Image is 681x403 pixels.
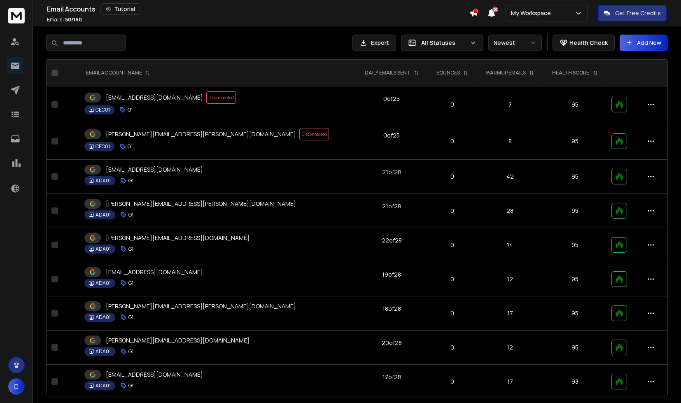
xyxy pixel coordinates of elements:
p: G1 [128,212,133,218]
p: [EMAIL_ADDRESS][DOMAIN_NAME] [106,93,203,102]
div: 17 of 28 [382,373,401,381]
button: C [8,378,25,395]
span: Disconnected [206,91,236,104]
p: 0 [433,241,472,249]
button: Health Check [553,35,615,51]
td: 17 [477,296,543,331]
p: [PERSON_NAME][EMAIL_ADDRESS][DOMAIN_NAME] [106,234,250,242]
div: 0 of 25 [383,95,400,103]
div: 20 of 28 [382,339,402,347]
td: 93 [543,365,607,399]
p: ADA01 [96,246,111,252]
button: Add New [620,35,668,51]
div: 19 of 28 [382,270,401,279]
p: ADA01 [96,212,111,218]
td: 42 [477,160,543,194]
p: ADA01 [96,382,111,389]
p: 0 [433,275,472,283]
p: ADA01 [96,280,111,287]
td: 17 [477,365,543,399]
p: [PERSON_NAME][EMAIL_ADDRESS][PERSON_NAME][DOMAIN_NAME] [106,130,296,138]
td: 95 [543,331,607,365]
td: 14 [477,228,543,262]
p: 0 [433,100,472,109]
div: 18 of 28 [382,305,401,313]
td: 95 [543,194,607,228]
td: 95 [543,123,607,160]
p: G1 [128,143,133,150]
span: Disconnected [299,128,329,140]
p: G1 [128,348,133,355]
p: DAILY EMAILS SENT [365,70,410,76]
p: 0 [433,377,472,386]
p: G1 [128,280,133,287]
td: 7 [477,86,543,123]
td: 95 [543,86,607,123]
td: 28 [477,194,543,228]
div: Email Accounts [47,3,469,15]
p: [EMAIL_ADDRESS][DOMAIN_NAME] [106,370,203,379]
div: 0 of 25 [383,131,400,140]
div: 21 of 28 [382,168,401,176]
p: Get Free Credits [615,9,661,17]
span: 50 [492,7,498,12]
p: ADA01 [96,177,111,184]
p: CEC01 [96,107,110,113]
td: 95 [543,262,607,296]
p: [PERSON_NAME][EMAIL_ADDRESS][PERSON_NAME][DOMAIN_NAME] [106,302,296,310]
p: My Workspace [511,9,554,17]
p: G1 [128,107,133,113]
p: BOUNCES [436,70,460,76]
p: [EMAIL_ADDRESS][DOMAIN_NAME] [106,165,203,174]
button: Tutorial [100,3,140,15]
p: ADA01 [96,348,111,355]
p: [EMAIL_ADDRESS][DOMAIN_NAME] [106,268,203,276]
div: 22 of 28 [382,236,402,245]
p: Health Check [569,39,608,47]
td: 95 [543,228,607,262]
p: Emails : [47,16,82,23]
button: Export [352,35,396,51]
p: CEC01 [96,143,110,150]
p: ADA01 [96,314,111,321]
td: 12 [477,331,543,365]
button: Get Free Credits [598,5,667,21]
p: G1 [128,314,133,321]
p: 0 [433,343,472,352]
td: 95 [543,160,607,194]
button: Newest [488,35,542,51]
td: 12 [477,262,543,296]
td: 95 [543,296,607,331]
p: 0 [433,172,472,181]
p: G1 [128,177,133,184]
p: [PERSON_NAME][EMAIL_ADDRESS][PERSON_NAME][DOMAIN_NAME] [106,200,296,208]
p: 0 [433,137,472,145]
p: G1 [128,382,133,389]
p: HEALTH SCORE [553,70,590,76]
p: 0 [433,309,472,317]
td: 8 [477,123,543,160]
p: WARMUP EMAILS [486,70,526,76]
p: 0 [433,207,472,215]
p: [PERSON_NAME][EMAIL_ADDRESS][DOMAIN_NAME] [106,336,250,345]
div: 21 of 28 [382,202,401,210]
p: G1 [128,246,133,252]
div: EMAIL ACCOUNT NAME [86,70,150,76]
span: 50 / 160 [65,16,82,23]
p: All Statuses [421,39,466,47]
